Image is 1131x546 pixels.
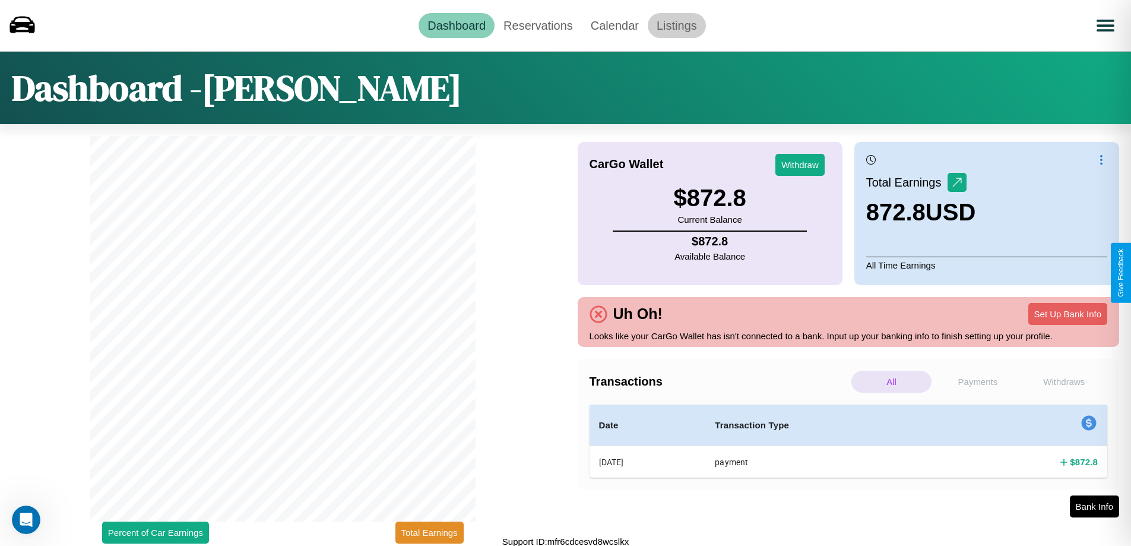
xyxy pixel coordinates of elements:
[590,328,1108,344] p: Looks like your CarGo Wallet has isn't connected to a bank. Input up your banking info to finish ...
[851,371,932,393] p: All
[937,371,1018,393] p: Payments
[1089,9,1122,42] button: Open menu
[674,235,745,248] h4: $ 872.8
[12,64,462,112] h1: Dashboard - [PERSON_NAME]
[590,446,706,478] th: [DATE]
[673,212,746,228] p: Current Balance
[582,13,648,38] a: Calendar
[590,157,664,171] h4: CarGo Wallet
[1028,303,1107,325] button: Set Up Bank Info
[1070,456,1098,468] h4: $ 872.8
[12,506,40,534] iframe: Intercom live chat
[1024,371,1104,393] p: Withdraws
[648,13,706,38] a: Listings
[590,375,848,389] h4: Transactions
[674,248,745,264] p: Available Balance
[866,199,976,226] h3: 872.8 USD
[419,13,495,38] a: Dashboard
[866,172,948,193] p: Total Earnings
[1070,495,1119,517] button: Bank Info
[102,522,209,544] button: Percent of Car Earnings
[607,305,669,323] h4: Uh Oh!
[590,405,1108,478] table: simple table
[775,154,825,176] button: Withdraw
[715,418,942,433] h4: Transaction Type
[1117,249,1125,297] div: Give Feedback
[866,257,1107,273] p: All Time Earnings
[395,522,464,544] button: Total Earnings
[599,418,696,433] h4: Date
[705,446,952,478] th: payment
[495,13,582,38] a: Reservations
[673,185,746,212] h3: $ 872.8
